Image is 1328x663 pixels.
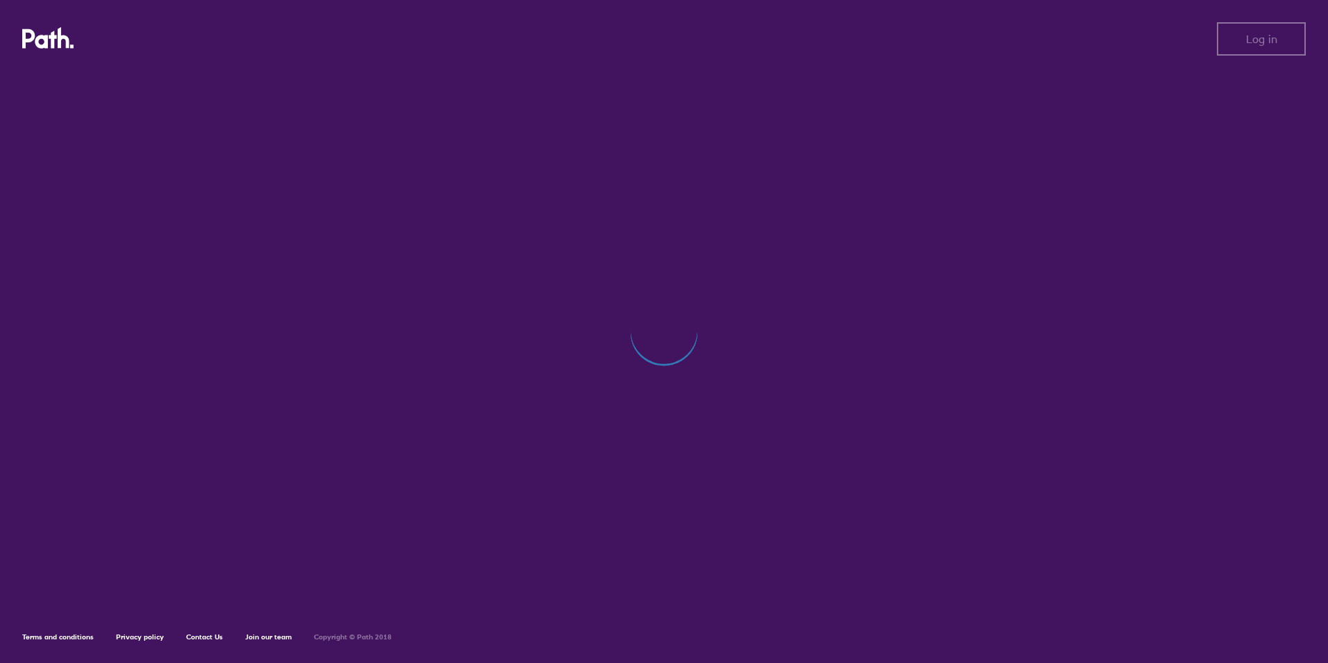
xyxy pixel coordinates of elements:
[1217,22,1306,56] button: Log in
[22,632,94,641] a: Terms and conditions
[314,633,392,641] h6: Copyright © Path 2018
[116,632,164,641] a: Privacy policy
[186,632,223,641] a: Contact Us
[245,632,292,641] a: Join our team
[1246,33,1277,45] span: Log in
